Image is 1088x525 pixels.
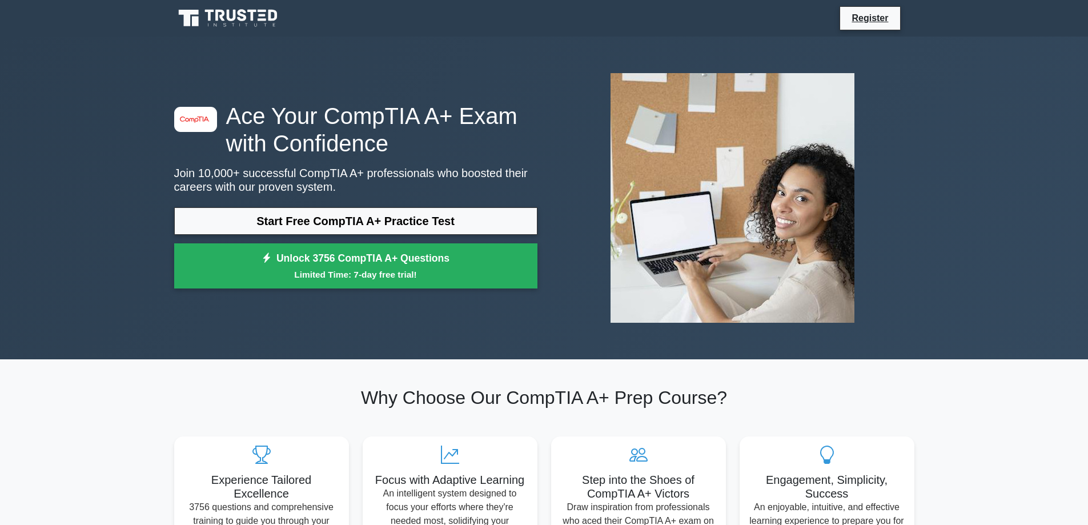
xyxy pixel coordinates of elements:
[174,243,537,289] a: Unlock 3756 CompTIA A+ QuestionsLimited Time: 7-day free trial!
[560,473,717,500] h5: Step into the Shoes of CompTIA A+ Victors
[188,268,523,281] small: Limited Time: 7-day free trial!
[183,473,340,500] h5: Experience Tailored Excellence
[174,166,537,194] p: Join 10,000+ successful CompTIA A+ professionals who boosted their careers with our proven system.
[174,387,914,408] h2: Why Choose Our CompTIA A+ Prep Course?
[174,102,537,157] h1: Ace Your CompTIA A+ Exam with Confidence
[174,207,537,235] a: Start Free CompTIA A+ Practice Test
[845,11,895,25] a: Register
[749,473,905,500] h5: Engagement, Simplicity, Success
[372,473,528,487] h5: Focus with Adaptive Learning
